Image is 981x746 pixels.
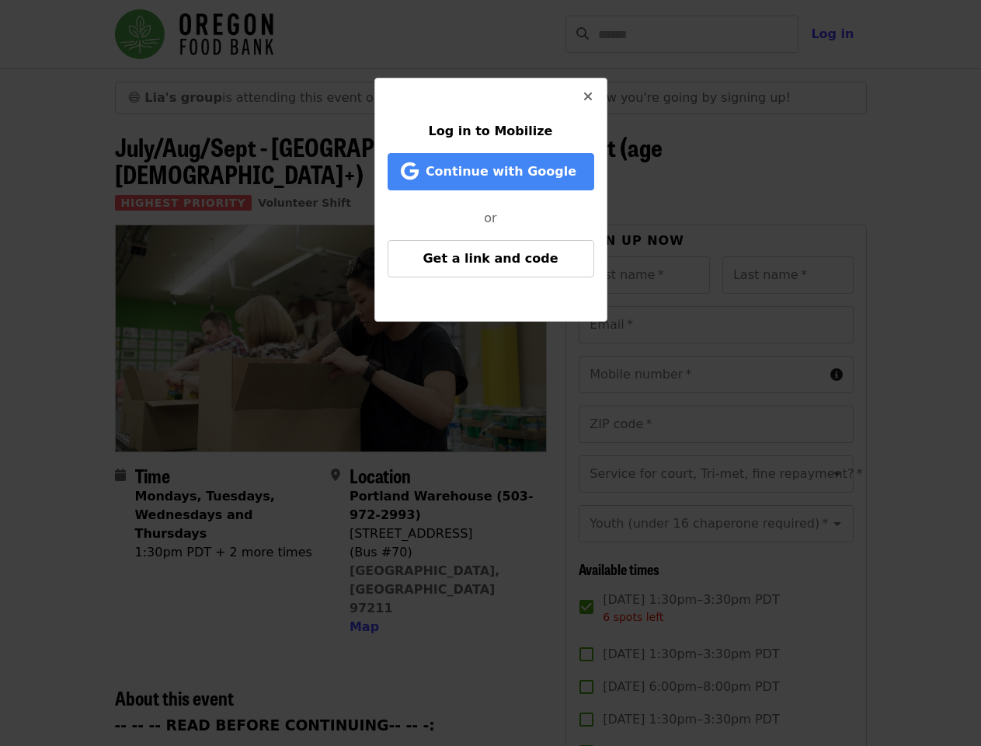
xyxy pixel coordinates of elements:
span: Continue with Google [426,164,576,179]
span: Get a link and code [423,251,558,266]
i: times icon [583,89,593,104]
span: or [484,211,496,225]
button: Close [569,78,607,116]
button: Continue with Google [388,153,594,190]
button: Get a link and code [388,240,594,277]
span: Log in to Mobilize [429,124,553,138]
i: google icon [401,160,419,183]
